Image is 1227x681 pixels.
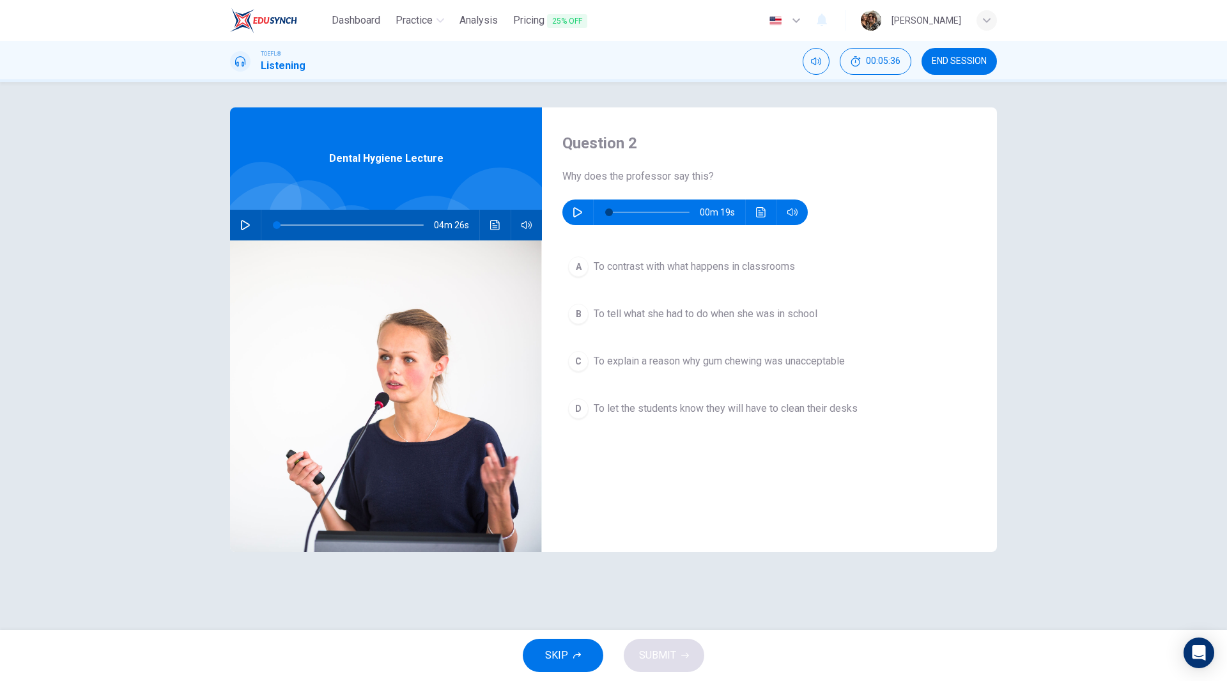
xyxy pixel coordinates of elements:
[545,646,568,664] span: SKIP
[329,151,444,166] span: Dental Hygiene Lecture
[562,133,976,153] h4: Question 2
[803,48,830,75] div: Mute
[594,259,795,274] span: To contrast with what happens in classrooms
[568,398,589,419] div: D
[562,251,976,283] button: ATo contrast with what happens in classrooms
[547,14,587,28] span: 25% OFF
[562,169,976,184] span: Why does the professor say this?
[594,401,858,416] span: To let the students know they will have to clean their desks
[508,9,592,33] button: Pricing25% OFF
[568,256,589,277] div: A
[840,48,911,75] button: 00:05:36
[840,48,911,75] div: Hide
[485,210,505,240] button: Click to see the audio transcription
[594,354,845,369] span: To explain a reason why gum chewing was unacceptable
[562,298,976,330] button: BTo tell what she had to do when she was in school
[562,345,976,377] button: CTo explain a reason why gum chewing was unacceptable
[327,9,385,32] button: Dashboard
[866,56,900,67] span: 00:05:36
[230,8,297,33] img: EduSynch logo
[454,9,503,33] a: Analysis
[700,200,745,225] span: 00m 19s
[861,10,881,31] img: Profile picture
[459,13,498,28] span: Analysis
[523,639,603,672] button: SKIP
[327,9,385,33] a: Dashboard
[594,306,817,322] span: To tell what she had to do when she was in school
[513,13,587,29] span: Pricing
[390,9,449,32] button: Practice
[568,351,589,372] div: C
[568,304,589,324] div: B
[768,16,783,26] img: en
[396,13,433,28] span: Practice
[434,210,479,240] span: 04m 26s
[261,49,281,58] span: TOEFL®
[230,8,327,33] a: EduSynch logo
[562,393,976,425] button: DTo let the students know they will have to clean their desks
[332,13,380,28] span: Dashboard
[751,200,771,225] button: Click to see the audio transcription
[891,13,961,28] div: [PERSON_NAME]
[230,240,542,552] img: Dental Hygiene Lecture
[454,9,503,32] button: Analysis
[261,58,305,74] h1: Listening
[922,48,997,75] button: END SESSION
[1184,638,1214,668] div: Open Intercom Messenger
[932,56,987,67] span: END SESSION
